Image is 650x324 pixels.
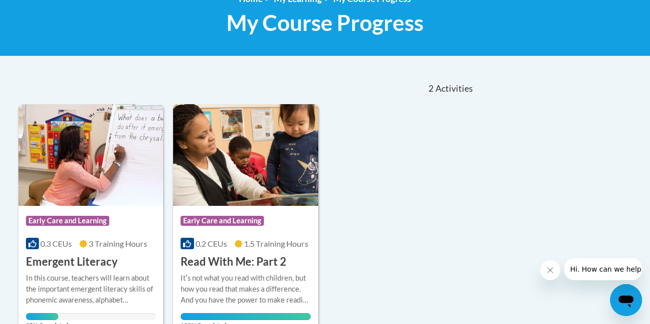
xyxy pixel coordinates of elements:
[6,7,81,15] span: Hi. How can we help?
[26,273,156,306] div: In this course, teachers will learn about the important emergent literacy skills of phonemic awar...
[89,239,147,248] span: 3 Training Hours
[540,260,560,280] iframe: Close message
[18,104,164,206] img: Course Logo
[40,239,72,248] span: 0.3 CEUs
[181,216,264,226] span: Early Care and Learning
[226,9,424,36] span: My Course Progress
[564,258,642,280] iframe: Message from company
[173,104,318,206] img: Course Logo
[26,216,109,226] span: Early Care and Learning
[26,313,58,320] div: Your progress
[26,254,118,270] h3: Emergent Literacy
[244,239,308,248] span: 1.5 Training Hours
[181,254,286,270] h3: Read With Me: Part 2
[181,313,311,320] div: Your progress
[429,83,433,94] span: 2
[181,273,311,306] div: Itʹs not what you read with children, but how you read that makes a difference. And you have the ...
[610,284,642,316] iframe: Button to launch messaging window
[435,83,473,94] span: Activities
[196,239,227,248] span: 0.2 CEUs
